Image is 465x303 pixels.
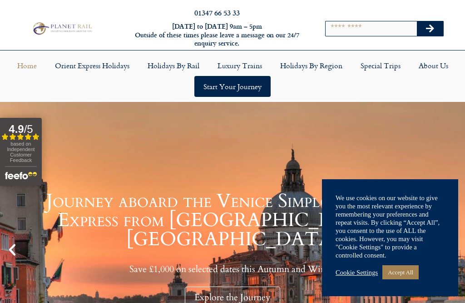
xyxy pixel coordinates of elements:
img: Planet Rail Train Holidays Logo [30,21,94,36]
a: Orient Express Holidays [46,55,139,76]
a: Special Trips [351,55,410,76]
h6: [DATE] to [DATE] 9am – 5pm Outside of these times please leave a message on our 24/7 enquiry serv... [126,22,308,48]
div: Previous slide [5,242,20,258]
h1: Journey aboard the Venice Simplon-Orient-Express from [GEOGRAPHIC_DATA] to [GEOGRAPHIC_DATA] [23,192,442,249]
a: Holidays by Rail [139,55,208,76]
a: Luxury Trains [208,55,271,76]
a: Start your Journey [194,76,271,97]
a: Holidays by Region [271,55,351,76]
a: About Us [410,55,457,76]
a: 01347 66 53 33 [194,7,240,18]
nav: Menu [5,55,460,97]
a: Home [8,55,46,76]
a: Accept All [382,265,419,279]
button: Search [417,21,443,36]
p: Save £1,000 on selected dates this Autumn and Winter [23,263,442,275]
div: We use cookies on our website to give you the most relevant experience by remembering your prefer... [336,194,445,259]
a: Cookie Settings [336,268,378,277]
